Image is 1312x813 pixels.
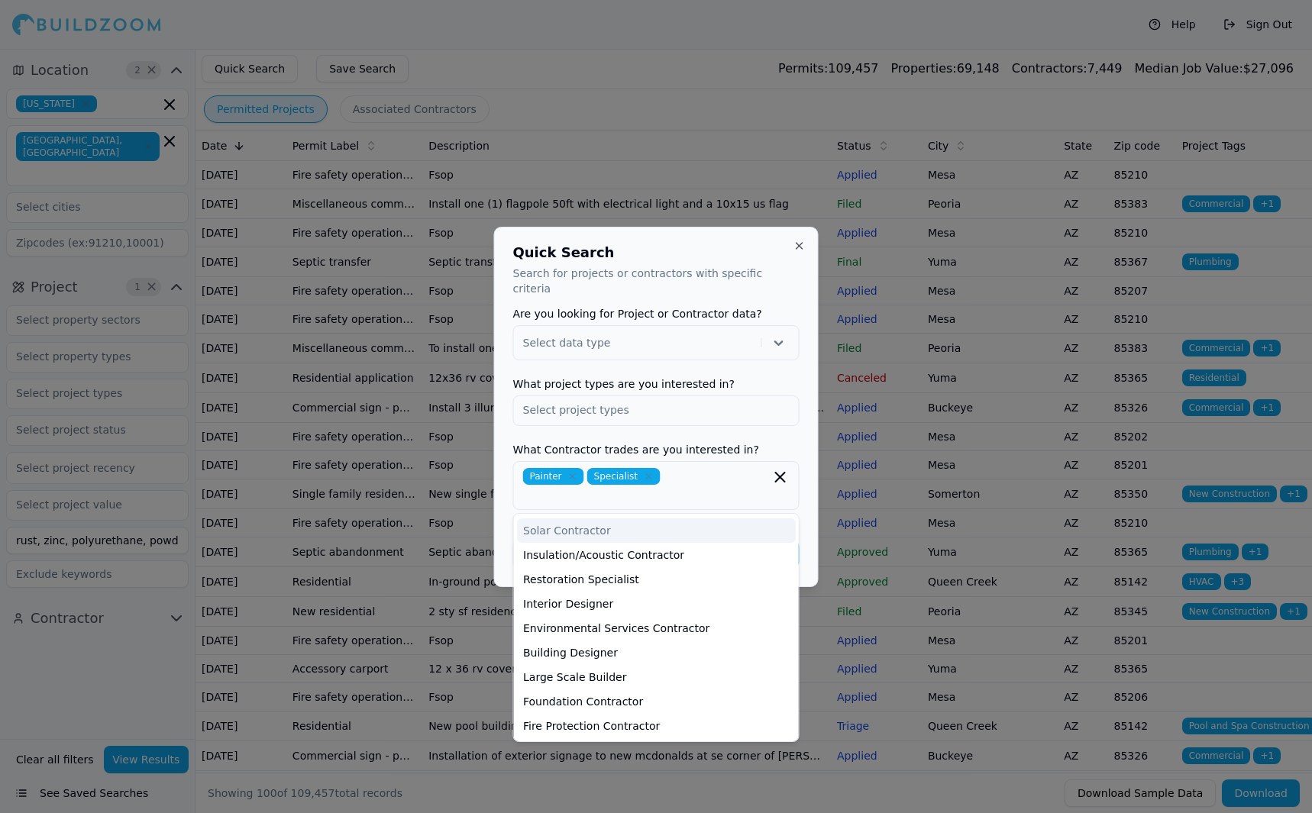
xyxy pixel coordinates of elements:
[513,379,800,389] label: What project types are you interested in?
[517,665,796,689] div: Large Scale Builder
[523,468,584,485] span: Painter
[517,714,796,738] div: Fire Protection Contractor
[513,266,800,296] p: Search for projects or contractors with specific criteria
[513,246,800,260] h2: Quick Search
[517,543,796,567] div: Insulation/Acoustic Contractor
[517,640,796,665] div: Building Designer
[513,308,800,319] label: Are you looking for Project or Contractor data?
[513,444,800,455] label: What Contractor trades are you interested in?
[517,689,796,714] div: Foundation Contractor
[517,567,796,592] div: Restoration Specialist
[517,592,796,616] div: Interior Designer
[514,396,799,424] input: Select project types
[517,518,796,543] div: Solar Contractor
[513,513,800,742] div: Suggestions
[517,616,796,640] div: Environmental Services Contractor
[587,468,661,485] span: Specialist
